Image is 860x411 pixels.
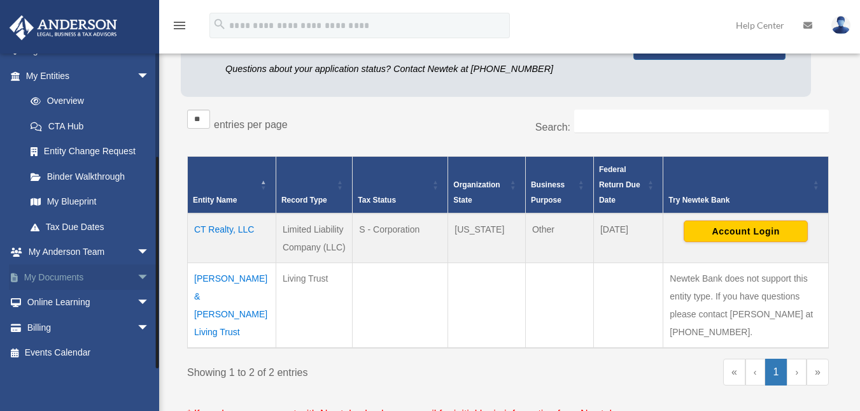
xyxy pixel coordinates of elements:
[18,89,156,114] a: Overview
[593,213,663,263] td: [DATE]
[453,180,500,205] span: Organization State
[188,157,276,214] th: Entity Name: Activate to invert sorting
[137,290,162,316] span: arrow_drop_down
[6,15,121,40] img: Anderson Advisors Platinum Portal
[684,226,808,236] a: Account Login
[9,315,169,340] a: Billingarrow_drop_down
[663,263,829,349] td: Newtek Bank does not support this entity type. If you have questions please contact [PERSON_NAME]...
[276,157,352,214] th: Record Type: Activate to sort
[137,240,162,266] span: arrow_drop_down
[448,157,526,214] th: Organization State: Activate to sort
[663,157,829,214] th: Try Newtek Bank : Activate to sort
[214,119,288,130] label: entries per page
[353,213,448,263] td: S - Corporation
[276,263,352,349] td: Living Trust
[193,196,237,205] span: Entity Name
[448,213,526,263] td: [US_STATE]
[137,264,162,291] span: arrow_drop_down
[18,189,162,215] a: My Blueprint
[188,213,276,263] td: CT Realty, LLC
[593,157,663,214] th: Federal Return Due Date: Activate to sort
[668,192,809,208] div: Try Newtek Bank
[187,359,498,382] div: Showing 1 to 2 of 2 entries
[9,240,169,265] a: My Anderson Teamarrow_drop_down
[9,290,169,315] a: Online Learningarrow_drop_down
[172,22,187,33] a: menu
[18,139,162,164] a: Entity Change Request
[137,315,162,341] span: arrow_drop_down
[137,63,162,89] span: arrow_drop_down
[9,264,169,290] a: My Documentsarrow_drop_down
[831,16,850,34] img: User Pic
[213,17,227,31] i: search
[276,213,352,263] td: Limited Liability Company (LLC)
[531,180,565,205] span: Business Purpose
[281,196,327,205] span: Record Type
[225,61,614,77] p: Questions about your application status? Contact Newtek at [PHONE_NUMBER]
[525,213,593,263] td: Other
[18,214,162,240] a: Tax Due Dates
[9,63,162,89] a: My Entitiesarrow_drop_down
[723,359,745,386] a: First
[684,220,808,242] button: Account Login
[18,164,162,189] a: Binder Walkthrough
[353,157,448,214] th: Tax Status: Activate to sort
[18,113,162,139] a: CTA Hub
[188,263,276,349] td: [PERSON_NAME] & [PERSON_NAME] Living Trust
[535,122,570,133] label: Search:
[358,196,396,205] span: Tax Status
[9,340,169,366] a: Events Calendar
[599,165,640,205] span: Federal Return Due Date
[172,18,187,33] i: menu
[525,157,593,214] th: Business Purpose: Activate to sort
